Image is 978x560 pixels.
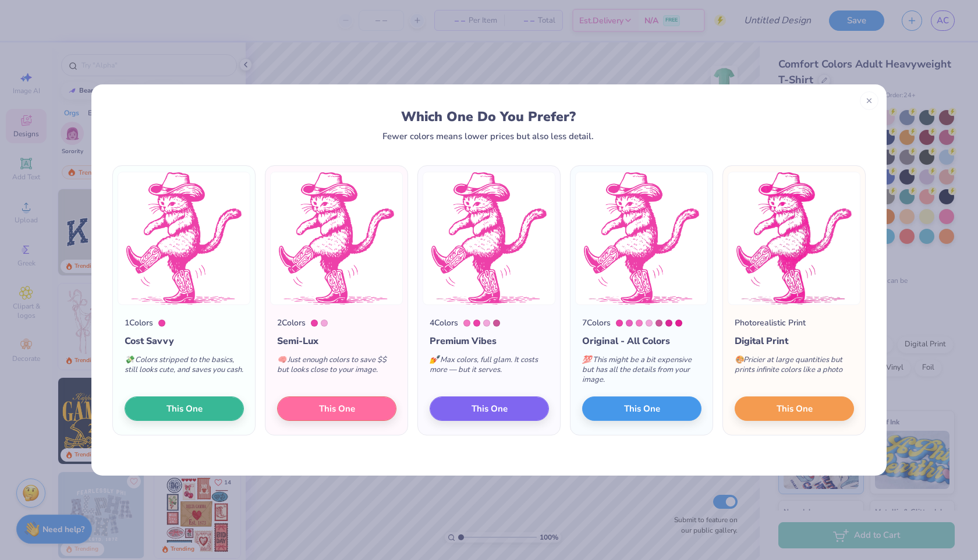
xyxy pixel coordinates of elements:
[277,334,396,348] div: Semi-Lux
[646,320,653,327] div: 236 C
[123,109,854,125] div: Which One Do You Prefer?
[319,402,355,416] span: This One
[575,172,708,305] img: 7 color option
[655,320,662,327] div: 674 C
[626,320,633,327] div: 238 C
[735,355,744,365] span: 🎨
[166,402,203,416] span: This One
[665,320,672,327] div: Pink C
[311,320,318,327] div: 232 C
[430,355,439,365] span: 💅
[158,320,165,327] div: 232 C
[430,334,549,348] div: Premium Vibes
[582,334,701,348] div: Original - All Colors
[277,355,286,365] span: 🧠
[473,320,480,327] div: 232 C
[277,396,396,421] button: This One
[735,317,806,329] div: Photorealistic Print
[277,317,306,329] div: 2 Colors
[118,172,250,305] img: 1 color option
[270,172,403,305] img: 2 color option
[463,320,470,327] div: 231 C
[493,320,500,327] div: 674 C
[582,396,701,421] button: This One
[616,320,623,327] div: 232 C
[582,355,591,365] span: 💯
[125,334,244,348] div: Cost Savvy
[125,348,244,387] div: Colors stripped to the basics, still looks cute, and saves you cash.
[382,132,594,141] div: Fewer colors means lower prices but also less detail.
[735,396,854,421] button: This One
[125,317,153,329] div: 1 Colors
[430,348,549,387] div: Max colors, full glam. It costs more — but it serves.
[125,396,244,421] button: This One
[472,402,508,416] span: This One
[321,320,328,327] div: 236 C
[777,402,813,416] span: This One
[483,320,490,327] div: 236 C
[582,348,701,396] div: This might be a bit expensive but has all the details from your image.
[624,402,660,416] span: This One
[735,334,854,348] div: Digital Print
[430,396,549,421] button: This One
[675,320,682,327] div: 225 C
[125,355,134,365] span: 💸
[636,320,643,327] div: 231 C
[582,317,611,329] div: 7 Colors
[277,348,396,387] div: Just enough colors to save $$ but looks close to your image.
[423,172,555,305] img: 4 color option
[728,172,860,305] img: Photorealistic preview
[430,317,458,329] div: 4 Colors
[735,348,854,387] div: Pricier at large quantities but prints infinite colors like a photo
